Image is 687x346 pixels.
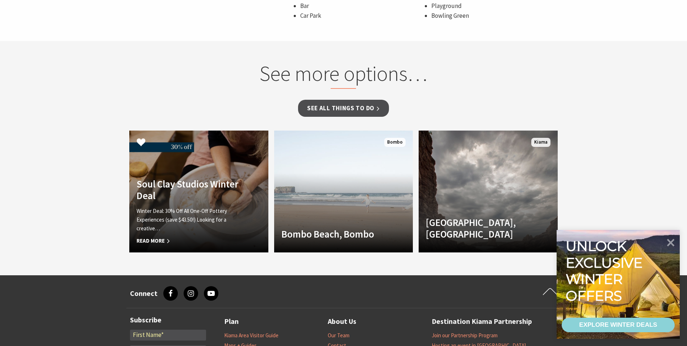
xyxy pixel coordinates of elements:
a: Kiama Area Visitor Guide [224,332,278,339]
a: Destination Kiama Partnership [432,316,532,328]
h4: Bombo Beach, Bombo [281,228,385,240]
p: Winter Deal: 30% Off All One-Off Pottery Experiences (save $43.50!) Looking for a creative… [137,207,240,233]
span: Read More [137,236,240,245]
h4: [GEOGRAPHIC_DATA], [GEOGRAPHIC_DATA] [426,217,529,240]
li: Playground [431,1,555,11]
li: Car Park [300,11,424,21]
a: Plan [224,316,239,328]
span: Bombo [384,138,406,147]
a: About Us [328,316,356,328]
li: Bowling Green [431,11,555,21]
div: EXPLORE WINTER DEALS [579,318,657,332]
h4: Soul Clay Studios Winter Deal [137,178,240,202]
a: Another Image Used Soul Clay Studios Winter Deal Winter Deal: 30% Off All One-Off Pottery Experie... [129,131,268,252]
h3: Subscribe [130,316,206,324]
h2: See more options… [205,61,482,89]
a: See all Things To Do [298,100,389,117]
h3: Connect [130,289,158,298]
a: Bombo Beach, Bombo Bombo [274,131,413,252]
a: Our Team [328,332,349,339]
li: Bar [300,1,424,11]
button: Click to Favourite Soul Clay Studios Winter Deal [129,131,153,155]
a: [GEOGRAPHIC_DATA], [GEOGRAPHIC_DATA] Kiama [419,131,558,252]
div: Unlock exclusive winter offers [566,238,646,304]
a: EXPLORE WINTER DEALS [562,318,675,332]
input: First Name* [130,330,206,341]
a: Join our Partnership Program [432,332,498,339]
span: Kiama [531,138,550,147]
